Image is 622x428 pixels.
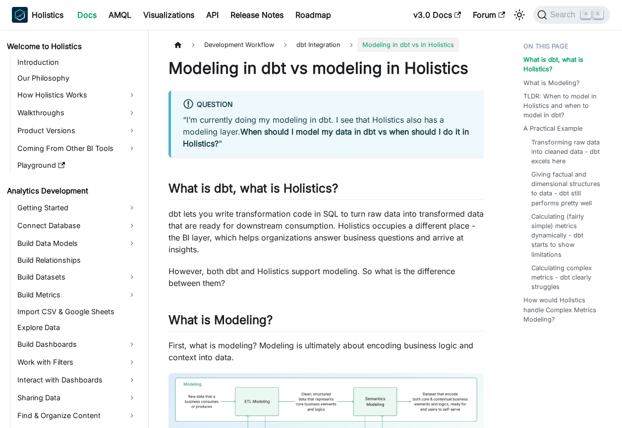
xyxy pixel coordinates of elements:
[523,295,606,324] a: How would Holistics handle Complex Metrics Modeling?
[169,339,484,363] p: First, what is modeling? Modeling is ultimately about encoding business logic and context into data.
[14,336,140,352] a: Build Dashboards
[12,7,28,23] img: Holistics
[14,158,140,172] a: Playground
[14,372,140,388] a: Interact with Dashboards
[14,408,140,424] a: Find & Organize Content
[593,10,603,19] kbd: K
[523,124,582,133] a: A Practical Example
[14,305,140,319] a: Import CSV & Google Sheets
[169,265,484,289] p: However, both dbt and Holistics support modeling. So what is the difference between them?
[531,138,602,166] a: Transforming raw data into cleaned data - dbt excels here
[169,38,484,52] nav: Breadcrumbs
[531,170,602,208] a: Giving factual and dimensional structures to data - dbt still performs pretty well
[14,236,140,251] a: Build Data Models
[14,321,140,334] a: Explore Data
[169,181,338,195] strong: What is dbt, what is Holistics?
[4,40,140,53] a: Welcome to Holistics
[225,7,289,23] a: Release Notes
[523,55,606,74] a: What is dbt, what is Holistics?
[531,263,602,292] a: Calculating complex metrics - dbt clearly struggles
[169,58,484,78] h1: Modeling in dbt vs modeling in Holistics
[103,7,137,23] a: AMQL
[523,56,583,73] strong: What is dbt, what is Holistics?
[407,7,467,23] a: v3.0 Docs
[183,114,472,149] p: “I’m currently doing my modeling in dbt. I see that Holistics also has a modeling layer. ”
[14,123,140,139] a: Product Versions
[14,55,140,69] a: Introduction
[547,10,581,19] span: Search
[14,390,140,406] a: Sharing Data
[169,38,187,52] a: Home page
[4,184,140,198] a: Analytics Development
[523,92,606,120] a: TLDR: When to model in Holistics and when to model in dbt?
[32,9,63,21] b: Holistics
[183,127,469,148] strong: When should I model my data in dbt vs when should I do it in Holistics?
[183,98,472,111] div: Question
[199,38,279,52] span: Development Workflow
[291,38,345,52] a: dbt Integration
[71,7,103,23] a: Docs
[14,253,140,267] a: Build Relationships
[200,7,225,23] a: API
[14,141,140,156] a: Coming From Other BI Tools
[14,105,140,121] a: Walkthroughs
[169,313,484,332] h2: What is Modeling?
[14,354,140,370] a: Work with Filters
[289,7,337,23] a: Roadmap
[12,7,63,23] a: HolisticsHolistics
[14,200,140,216] a: Getting Started
[14,71,140,85] a: Our Philosophy
[533,6,610,24] button: Search (Command+K)
[511,7,527,23] button: Switch between dark and light mode (currently light mode)
[137,7,200,23] a: Visualizations
[169,208,484,255] p: dbt lets you write transformation code in SQL to turn raw data into transformed data that are rea...
[581,10,591,19] kbd: ⌘
[14,287,140,303] a: Build Metrics
[14,87,140,103] a: How Holistics Works
[357,38,459,52] span: Modeling in dbt vs in Holistics
[531,212,602,259] a: Calculating (fairly simple) metrics dynamically - dbt starts to show limitations
[523,78,580,88] a: What is Modeling?
[14,269,140,285] a: Build Datasets
[296,41,340,48] span: dbt Integration
[467,7,511,23] a: Forum
[14,218,140,234] a: Connect Database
